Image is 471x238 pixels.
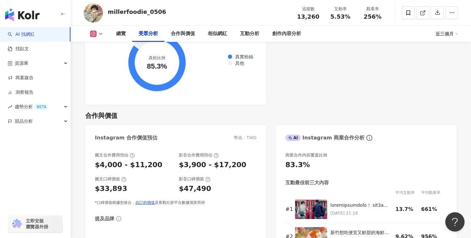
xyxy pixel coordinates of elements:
[285,160,310,170] div: 83.3%
[208,30,227,38] div: 相似網紅
[15,114,33,129] span: 競品分析
[295,200,327,219] img: 新竹最隱密的韓式燒肉就在這裡！ 從今年5月開始轉型採用全新的菜單 不僅有品項豐富的韓式燒肉 還新增了滿滿道地的韓國特色美食 店內還有為數不少的專屬私密包廂 下班想揪朋友同事們來聚餐喝酒也沒問題！...
[8,89,33,96] a: 洞察報告
[26,218,48,230] span: 立即安裝 瀏覽器外掛
[285,179,329,186] div: 互動最佳前三大內容
[421,189,447,196] div: 平均觀看率
[135,200,155,205] a: 自訂的價值
[95,152,135,158] div: 圖文合作費用預估
[108,8,166,16] div: millerfoodie_0506
[95,215,114,222] div: 提及品牌
[395,206,418,213] div: 13.7%
[330,230,392,236] div: 新竹想吃便宜又鮮甜的海鮮不要再只跑南寮啦 來隔壁[GEOGRAPHIC_DATA]的[GEOGRAPHIC_DATA]！ 這裡市場的海鮮種類豐富又便宜 買完直接到隔壁的快炒店做代客料理 超肥美的...
[116,30,126,38] div: 總覽
[85,111,117,120] div: 合作與價值
[230,61,244,66] span: 其他
[272,30,301,38] div: 創作內容分析
[296,6,320,12] div: 追蹤數
[364,14,382,20] span: 256%
[330,210,392,217] p: [DATE] 21:18
[95,184,127,194] div: $33,893
[139,30,158,38] div: 受眾分析
[10,219,23,229] img: chrome extension
[179,176,210,182] div: 影音口碑價值
[95,160,162,170] div: $4,000 - $11,200
[84,3,103,23] img: KOL Avatar
[95,134,157,141] div: Instagram 合作價值預估
[395,189,421,196] div: 平均互動率
[436,29,458,39] div: 近三個月
[34,104,49,110] div: BETA
[285,134,365,141] div: Instagram 商業合作分析
[179,160,246,170] div: $3,900 - $17,200
[179,184,211,194] div: $47,490
[285,152,327,158] div: 商業合作內容覆蓋比例
[179,152,219,158] div: 影音合作費用預估
[15,56,28,71] span: 資源庫
[328,6,353,12] div: 互動率
[8,46,29,52] a: 找貼文
[95,176,126,182] div: 圖文口碑價值
[421,206,444,213] div: 661%
[8,215,62,233] a: chrome extension立即安裝 瀏覽器外掛
[297,13,319,20] span: 13,260
[171,30,195,38] div: 合作與價值
[240,30,259,38] div: 互動分析
[15,100,49,114] span: 趨勢分析
[285,135,301,141] div: AI
[115,215,122,222] span: info-circle
[330,202,392,209] div: loremipsumdolo！ sit3ametconsecte adipiscingel seddoeiusmodtem incididuntutlab etdoloremagnaaliqu！...
[234,135,256,141] div: 幣值：TWD
[285,206,292,213] div: # 1
[360,6,385,12] div: 觀看率
[8,31,35,38] a: searchAI 找網紅
[8,105,12,109] span: rise
[95,200,256,205] div: *口碑價值根據您後台， 及客觀社群平台數據測算而得
[230,54,253,59] span: 真實粉絲
[5,8,40,21] img: logo
[445,212,465,232] iframe: Help Scout Beacon - Open
[330,14,350,20] span: 5.53%
[365,134,373,142] span: info-circle
[8,75,33,81] a: 商案媒合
